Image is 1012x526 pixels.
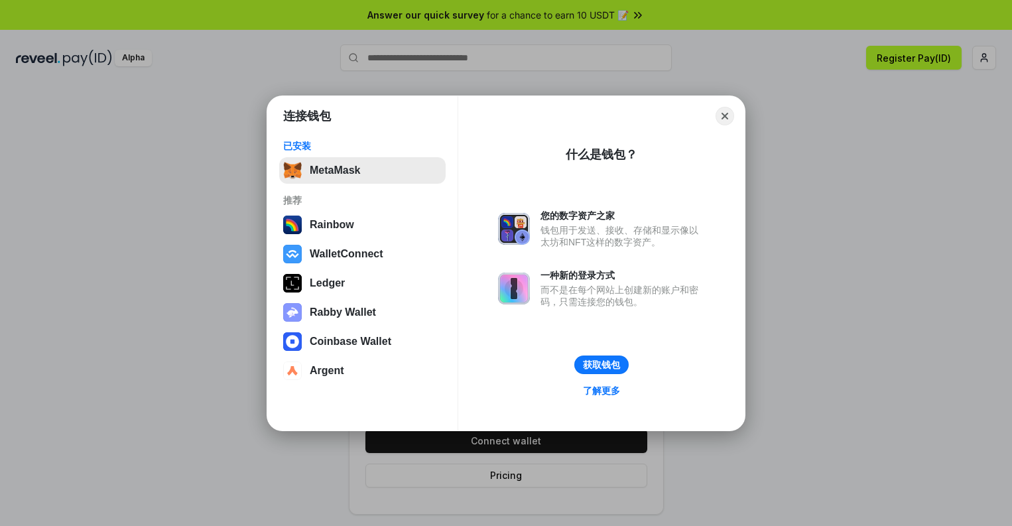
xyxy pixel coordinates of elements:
div: 获取钱包 [583,359,620,371]
button: Ledger [279,270,446,296]
img: svg+xml,%3Csvg%20xmlns%3D%22http%3A%2F%2Fwww.w3.org%2F2000%2Fsvg%22%20width%3D%2228%22%20height%3... [283,274,302,293]
img: svg+xml,%3Csvg%20width%3D%2228%22%20height%3D%2228%22%20viewBox%3D%220%200%2028%2028%22%20fill%3D... [283,362,302,380]
div: WalletConnect [310,248,383,260]
button: 获取钱包 [574,356,629,374]
div: 您的数字资产之家 [540,210,705,222]
div: 什么是钱包？ [566,147,637,163]
img: svg+xml,%3Csvg%20xmlns%3D%22http%3A%2F%2Fwww.w3.org%2F2000%2Fsvg%22%20fill%3D%22none%22%20viewBox... [283,303,302,322]
div: Coinbase Wallet [310,336,391,348]
a: 了解更多 [575,382,628,399]
div: 已安装 [283,140,442,152]
div: 而不是在每个网站上创建新的账户和密码，只需连接您的钱包。 [540,284,705,308]
button: Rainbow [279,212,446,238]
button: Close [716,107,734,125]
div: 钱包用于发送、接收、存储和显示像以太坊和NFT这样的数字资产。 [540,224,705,248]
div: Rabby Wallet [310,306,376,318]
div: 一种新的登录方式 [540,269,705,281]
div: Argent [310,365,344,377]
button: Argent [279,358,446,384]
img: svg+xml,%3Csvg%20width%3D%22120%22%20height%3D%22120%22%20viewBox%3D%220%200%20120%20120%22%20fil... [283,216,302,234]
img: svg+xml,%3Csvg%20width%3D%2228%22%20height%3D%2228%22%20viewBox%3D%220%200%2028%2028%22%20fill%3D... [283,245,302,263]
button: Rabby Wallet [279,299,446,326]
div: Ledger [310,277,345,289]
div: 推荐 [283,194,442,206]
div: MetaMask [310,164,360,176]
button: WalletConnect [279,241,446,267]
div: 了解更多 [583,385,620,397]
button: Coinbase Wallet [279,328,446,355]
img: svg+xml,%3Csvg%20xmlns%3D%22http%3A%2F%2Fwww.w3.org%2F2000%2Fsvg%22%20fill%3D%22none%22%20viewBox... [498,273,530,304]
img: svg+xml,%3Csvg%20xmlns%3D%22http%3A%2F%2Fwww.w3.org%2F2000%2Fsvg%22%20fill%3D%22none%22%20viewBox... [498,213,530,245]
img: svg+xml,%3Csvg%20width%3D%2228%22%20height%3D%2228%22%20viewBox%3D%220%200%2028%2028%22%20fill%3D... [283,332,302,351]
h1: 连接钱包 [283,108,331,124]
button: MetaMask [279,157,446,184]
div: Rainbow [310,219,354,231]
img: svg+xml,%3Csvg%20fill%3D%22none%22%20height%3D%2233%22%20viewBox%3D%220%200%2035%2033%22%20width%... [283,161,302,180]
